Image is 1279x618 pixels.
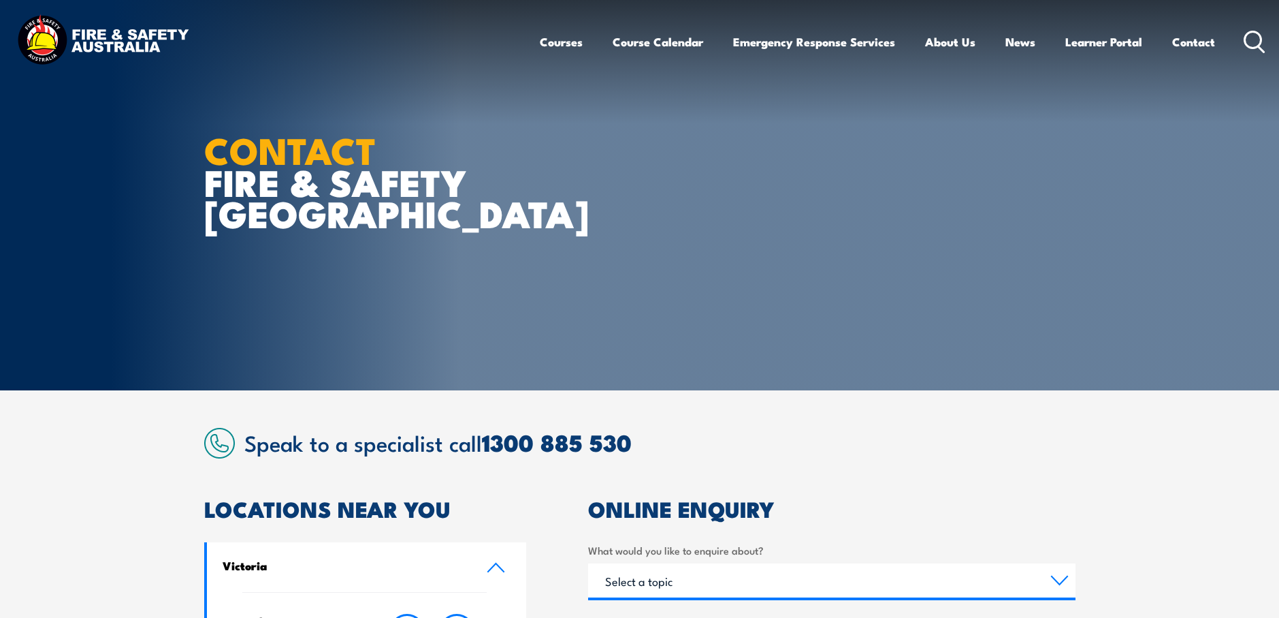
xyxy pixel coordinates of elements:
h2: Speak to a specialist call [244,430,1075,454]
a: Victoria [207,542,527,592]
label: What would you like to enquire about? [588,542,1075,558]
a: 1300 885 530 [482,424,632,460]
strong: CONTACT [204,121,376,177]
a: Contact [1172,24,1215,60]
a: Emergency Response Services [733,24,895,60]
h1: FIRE & SAFETY [GEOGRAPHIC_DATA] [204,134,540,229]
h4: Victoria [223,558,466,573]
a: Courses [540,24,583,60]
a: About Us [925,24,975,60]
h2: LOCATIONS NEAR YOU [204,499,527,518]
h2: ONLINE ENQUIRY [588,499,1075,518]
a: News [1005,24,1035,60]
a: Course Calendar [613,24,703,60]
a: Learner Portal [1065,24,1142,60]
